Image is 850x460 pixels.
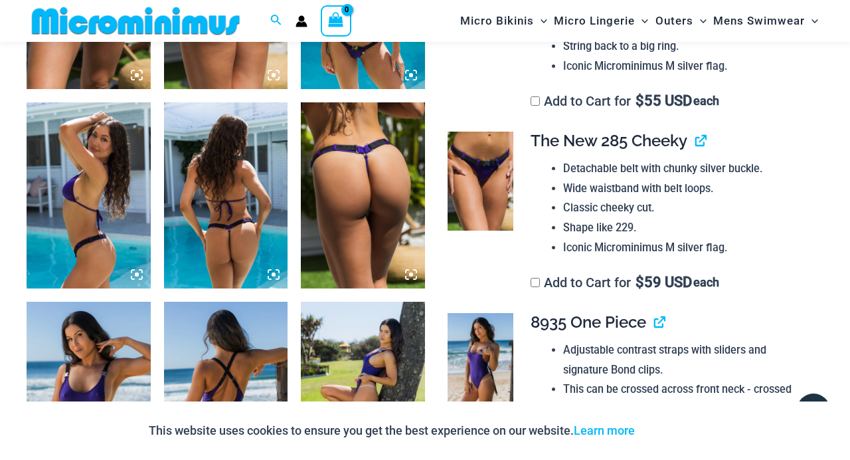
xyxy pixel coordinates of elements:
[693,4,707,38] span: Menu Toggle
[531,312,646,332] span: 8935 One Piece
[655,4,693,38] span: Outers
[563,159,813,179] li: Detachable belt with chunky silver buckle.
[563,380,813,419] li: This can be crossed across front neck - crossed across your back or worn over your shoulder.
[563,179,813,199] li: Wide waistband with belt loops.
[563,198,813,218] li: Classic cheeky cut.
[652,4,710,38] a: OutersMenu ToggleMenu Toggle
[710,4,821,38] a: Mens SwimwearMenu ToggleMenu Toggle
[645,415,701,447] button: Accept
[531,131,687,150] span: The New 285 Cheeky
[713,4,805,38] span: Mens Swimwear
[448,132,513,231] img: Bond Indigo 285 Cheeky Bikini
[301,102,425,288] img: Bond Indigo 492 Thong Bikini
[164,102,288,288] img: Bond Indigo 312 Top 492 Thong Bikini
[636,92,644,109] span: $
[534,4,547,38] span: Menu Toggle
[551,4,651,38] a: Micro LingerieMenu ToggleMenu Toggle
[636,94,692,108] span: 55 USD
[296,15,307,27] a: Account icon link
[455,2,823,40] nav: Site Navigation
[270,13,282,29] a: Search icon link
[693,276,719,289] span: each
[27,6,245,36] img: MM SHOP LOGO FLAT
[531,275,719,290] label: Add to Cart for
[27,102,151,288] img: Bond Indigo 312 Top 492 Thong Bikini
[563,57,813,76] li: Iconic Microminimus M silver flag.
[574,423,635,437] a: Learn more
[149,421,635,441] p: This website uses cookies to ensure you get the best experience on our website.
[563,218,813,238] li: Shape like 229.
[321,5,351,36] a: View Shopping Cart, empty
[563,238,813,258] li: Iconic Microminimus M silver flag.
[636,276,692,289] span: 59 USD
[693,94,719,108] span: each
[805,4,818,38] span: Menu Toggle
[563,37,813,57] li: String back to a big ring.
[554,4,635,38] span: Micro Lingerie
[531,93,719,109] label: Add to Cart for
[636,274,644,290] span: $
[531,96,540,106] input: Add to Cart for$55 USD each
[460,4,534,38] span: Micro Bikinis
[635,4,648,38] span: Menu Toggle
[457,4,551,38] a: Micro BikinisMenu ToggleMenu Toggle
[531,278,540,287] input: Add to Cart for$59 USD each
[563,340,813,380] li: Adjustable contrast straps with sliders and signature Bond clips.
[448,313,513,412] img: Bond Indigo 8935 One Piece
